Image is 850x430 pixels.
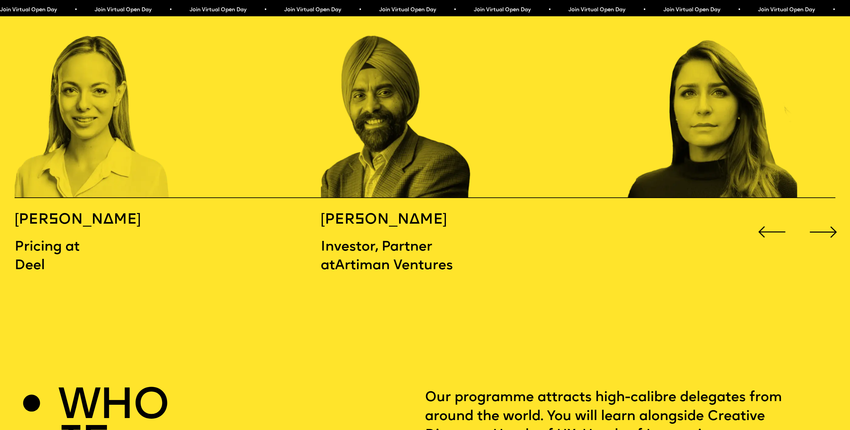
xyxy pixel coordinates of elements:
[738,7,741,13] span: •
[15,211,218,229] h5: [PERSON_NAME]
[321,211,474,229] h5: [PERSON_NAME]
[832,7,835,13] span: •
[454,7,457,13] span: •
[15,238,218,275] p: Pricing at Deel
[807,215,840,249] div: Next slide
[169,7,172,13] span: •
[321,238,474,275] p: Investor, Partner atArtiman Ventures
[548,7,551,13] span: •
[643,7,646,13] span: •
[74,7,77,13] span: •
[264,7,267,13] span: •
[755,215,789,249] div: Previous slide
[359,7,362,13] span: •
